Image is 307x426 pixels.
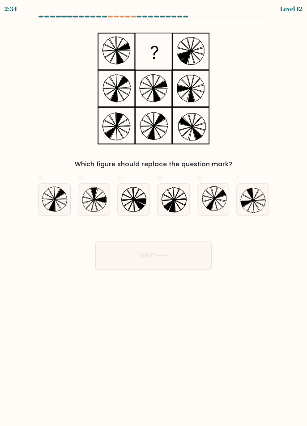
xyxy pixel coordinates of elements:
span: e. [197,173,203,183]
span: c. [117,173,123,183]
span: b. [78,173,84,183]
span: a. [38,173,44,183]
button: Next [95,241,212,270]
div: 2:34 [4,4,17,13]
div: Which figure should replace the question mark? [36,160,271,169]
div: Level 12 [280,4,303,13]
span: d. [157,173,163,183]
span: f. [236,173,240,183]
